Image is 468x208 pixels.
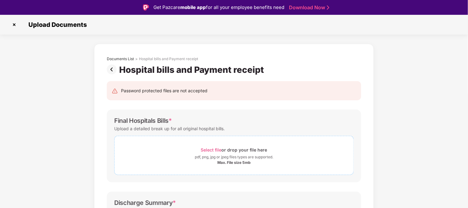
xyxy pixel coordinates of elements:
img: svg+xml;base64,PHN2ZyB4bWxucz0iaHR0cDovL3d3dy53My5vcmcvMjAwMC9zdmciIHdpZHRoPSIyNCIgaGVpZ2h0PSIyNC... [112,88,118,94]
div: or drop your file here [201,146,267,154]
img: svg+xml;base64,PHN2ZyBpZD0iUHJldi0zMngzMiIgeG1sbnM9Imh0dHA6Ly93d3cudzMub3JnLzIwMDAvc3ZnIiB3aWR0aD... [107,64,119,74]
strong: mobile app [180,4,206,10]
div: pdf, png, jpg or jpeg files types are supported. [195,154,273,160]
div: Password protected files are not accepted [121,87,207,94]
div: Discharge Summary [114,199,176,206]
div: Upload a detailed break up for all original hospital bills. [114,124,225,133]
span: Select fileor drop your file herepdf, png, jpg or jpeg files types are supported.Max. File size 5mb [115,141,353,170]
div: Max. File size 5mb [217,160,251,165]
div: Final Hospitals Bills [114,117,172,124]
div: > [135,56,138,61]
div: Hospital bills and Payment receipt [139,56,198,61]
img: svg+xml;base64,PHN2ZyBpZD0iQ3Jvc3MtMzJ4MzIiIHhtbG5zPSJodHRwOi8vd3d3LnczLm9yZy8yMDAwL3N2ZyIgd2lkdG... [9,20,19,30]
div: Hospital bills and Payment receipt [119,64,266,75]
div: Documents List [107,56,134,61]
img: Stroke [327,4,329,11]
span: Select file [201,147,222,152]
span: Upload Documents [22,21,90,28]
div: Get Pazcare for all your employee benefits need [153,4,284,11]
img: Logo [143,4,149,10]
a: Download Now [289,4,328,11]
